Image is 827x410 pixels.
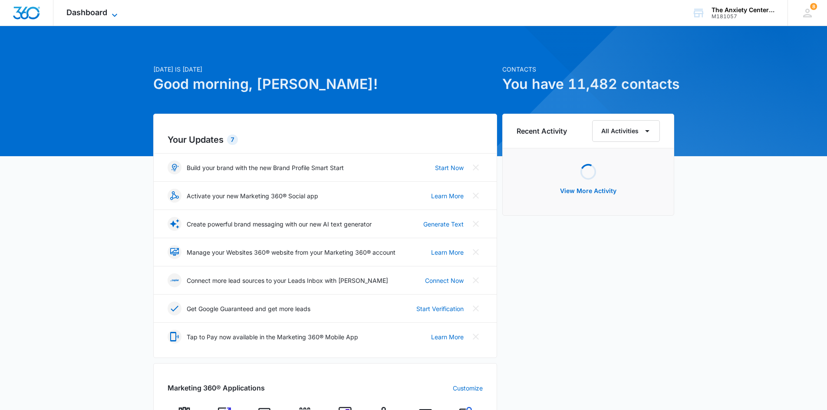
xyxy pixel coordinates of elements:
[453,384,483,393] a: Customize
[810,3,817,10] div: notifications count
[469,189,483,203] button: Close
[431,332,464,341] a: Learn More
[431,191,464,200] a: Learn More
[187,304,310,313] p: Get Google Guaranteed and get more leads
[469,217,483,231] button: Close
[227,134,238,145] div: 7
[712,13,775,20] div: account id
[592,120,660,142] button: All Activities
[423,220,464,229] a: Generate Text
[168,133,483,146] h2: Your Updates
[469,330,483,344] button: Close
[187,276,388,285] p: Connect more lead sources to your Leads Inbox with [PERSON_NAME]
[66,8,107,17] span: Dashboard
[416,304,464,313] a: Start Verification
[469,245,483,259] button: Close
[187,248,395,257] p: Manage your Websites 360® website from your Marketing 360® account
[517,126,567,136] h6: Recent Activity
[712,7,775,13] div: account name
[187,191,318,200] p: Activate your new Marketing 360® Social app
[187,220,372,229] p: Create powerful brand messaging with our new AI text generator
[551,180,625,201] button: View More Activity
[153,65,497,74] p: [DATE] is [DATE]
[425,276,464,285] a: Connect Now
[168,383,265,393] h2: Marketing 360® Applications
[187,332,358,341] p: Tap to Pay now available in the Marketing 360® Mobile App
[810,3,817,10] span: 8
[435,163,464,172] a: Start Now
[469,302,483,315] button: Close
[502,74,674,95] h1: You have 11,482 contacts
[431,248,464,257] a: Learn More
[469,273,483,287] button: Close
[153,74,497,95] h1: Good morning, [PERSON_NAME]!
[502,65,674,74] p: Contacts
[469,161,483,174] button: Close
[187,163,344,172] p: Build your brand with the new Brand Profile Smart Start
